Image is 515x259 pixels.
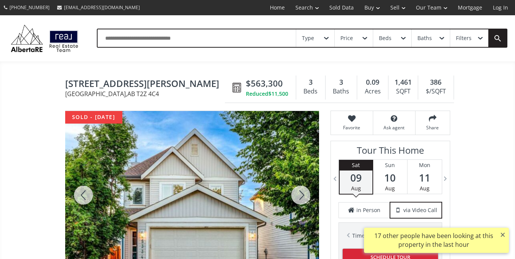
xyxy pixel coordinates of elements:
[329,86,353,97] div: Baths
[373,160,407,171] div: Sun
[408,160,442,171] div: Mon
[246,90,288,98] div: Reduced
[339,145,442,159] h3: Tour This Home
[65,79,229,90] span: 5334 Copperfield Gate SE
[65,111,122,124] div: sold - [DATE]
[379,35,391,41] div: Beds
[395,77,412,87] span: 1,461
[246,77,283,89] span: $563,300
[335,124,369,131] span: Favorite
[352,230,428,241] div: Time AM
[64,4,140,11] span: [EMAIL_ADDRESS][DOMAIN_NAME]
[65,91,229,97] span: [GEOGRAPHIC_DATA] , AB T2Z 4C4
[300,77,321,87] div: 3
[420,185,430,192] span: Aug
[302,35,314,41] div: Type
[268,90,288,98] span: $11,500
[53,0,144,14] a: [EMAIL_ADDRESS][DOMAIN_NAME]
[329,77,353,87] div: 3
[361,77,384,87] div: 0.09
[340,35,353,41] div: Price
[10,4,50,11] span: [PHONE_NUMBER]
[368,232,499,249] div: 17 other people have been looking at this property in the last hour
[385,185,395,192] span: Aug
[8,23,82,54] img: Logo
[392,86,414,97] div: SQFT
[456,35,472,41] div: Filters
[417,35,432,41] div: Baths
[300,86,321,97] div: Beds
[422,86,449,97] div: $/SQFT
[377,124,411,131] span: Ask agent
[419,124,446,131] span: Share
[340,160,372,171] div: Sat
[351,185,361,192] span: Aug
[356,206,380,214] span: in Person
[361,86,384,97] div: Acres
[422,77,449,87] div: 386
[373,172,407,183] span: 10
[340,172,372,183] span: 09
[403,206,437,214] span: via Video Call
[497,228,509,241] button: ×
[408,172,442,183] span: 11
